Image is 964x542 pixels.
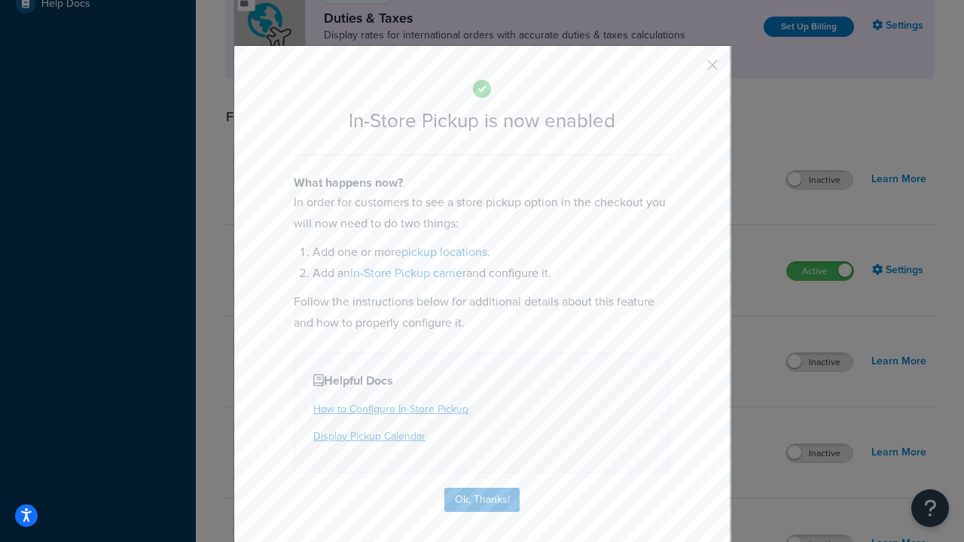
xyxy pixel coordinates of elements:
h2: In-Store Pickup is now enabled [294,110,670,132]
h4: Helpful Docs [313,372,651,390]
a: In-Store Pickup carrier [350,264,466,282]
p: Follow the instructions below for additional details about this feature and how to properly confi... [294,291,670,333]
p: In order for customers to see a store pickup option in the checkout you will now need to do two t... [294,192,670,234]
a: How to Configure In-Store Pickup [313,401,468,417]
li: Add one or more . [313,242,670,263]
h4: What happens now? [294,174,670,192]
button: Ok, Thanks! [444,488,520,512]
li: Add an and configure it. [313,263,670,284]
a: pickup locations [401,243,487,260]
a: Display Pickup Calendar [313,428,426,444]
